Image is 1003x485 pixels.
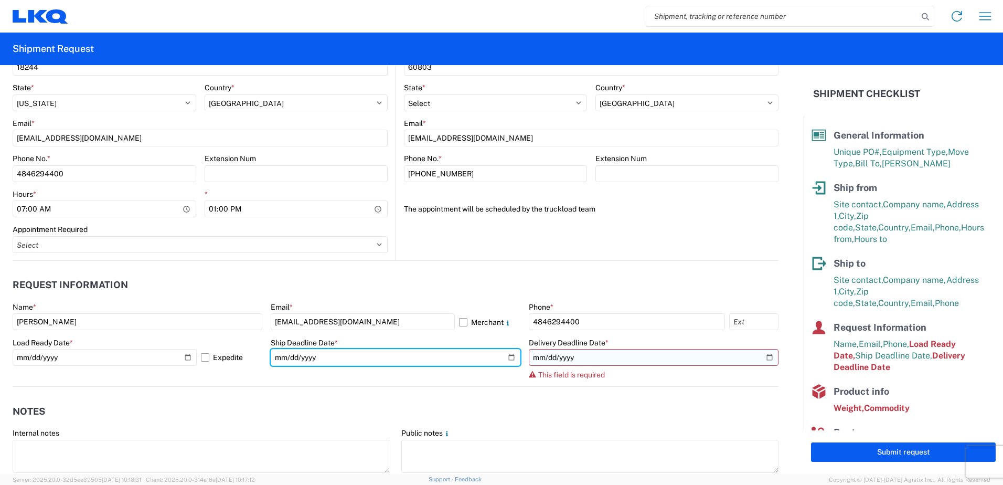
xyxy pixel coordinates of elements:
label: Load Ready Date [13,338,73,347]
h2: Notes [13,406,45,417]
span: Email, [859,339,883,349]
span: Phone [935,298,959,308]
span: Country, [878,298,911,308]
input: Ext [729,313,778,330]
span: Email, [911,223,935,233]
span: Unique PO#, [834,147,882,157]
label: Expedite [201,349,262,366]
span: Server: 2025.20.0-32d5ea39505 [13,477,141,483]
span: City, [839,211,856,221]
span: Request Information [834,322,926,333]
label: Country [205,83,234,92]
h2: Shipment Request [13,43,94,55]
h2: Shipment Checklist [813,88,920,100]
span: Copyright © [DATE]-[DATE] Agistix Inc., All Rights Reserved [829,475,990,484]
label: Hours [13,189,36,199]
span: [DATE] 10:18:31 [102,477,141,483]
label: Ship Deadline Date [271,338,338,347]
span: Ship to [834,258,866,269]
span: State, [855,223,878,233]
input: Shipment, tracking or reference number [646,6,918,26]
span: Phone, [935,223,961,233]
span: Company name, [883,275,946,285]
label: Public notes [401,428,451,438]
span: Email, [911,298,935,308]
label: The appointment will be scheduled by the truckload team [404,201,595,217]
label: Merchant [459,313,520,330]
span: Weight, [834,403,864,413]
span: Equipment Type, [882,147,948,157]
label: Name [13,302,36,312]
label: Delivery Deadline Date [529,338,609,347]
label: Email [271,302,293,312]
span: Ship from [834,182,877,193]
a: Feedback [455,476,482,482]
label: Email [13,119,35,128]
label: Phone No. [404,154,442,163]
label: State [404,83,425,92]
label: Phone [529,302,553,312]
label: Country [595,83,625,92]
label: Email [404,119,426,128]
span: Commodity [864,403,910,413]
h2: Request Information [13,280,128,290]
span: Hours to [854,234,887,244]
span: Bill To, [855,159,882,168]
button: Submit request [811,442,996,462]
span: Company name, [883,199,946,209]
label: Extension Num [595,154,647,163]
span: Route [834,427,861,438]
label: State [13,83,34,92]
label: Appointment Required [13,225,88,234]
span: Name, [834,339,859,349]
span: Country, [878,223,911,233]
span: [DATE] 10:17:12 [216,477,255,483]
span: [PERSON_NAME] [882,159,951,168]
label: Phone No. [13,154,50,163]
span: Product info [834,386,889,397]
span: City, [839,287,856,297]
span: General Information [834,130,924,141]
span: This field is required [538,371,605,379]
span: Site contact, [834,275,883,285]
span: State, [855,298,878,308]
span: Site contact, [834,199,883,209]
span: Client: 2025.20.0-314a16e [146,477,255,483]
label: Internal notes [13,428,59,438]
span: Ship Deadline Date, [855,351,932,361]
span: Phone, [883,339,909,349]
label: Extension Num [205,154,256,163]
a: Support [429,476,455,482]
